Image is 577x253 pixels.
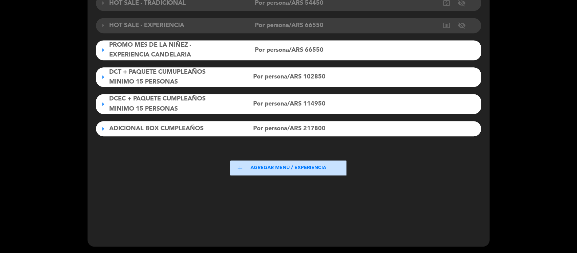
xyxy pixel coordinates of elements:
span: HOT SALE - EXPERIENCIA [110,22,185,28]
span: local_atm [443,74,450,80]
span: arrow_right [99,125,107,133]
span: visibility_off [458,73,466,81]
span: DCT + PAQUETE CUMUPLEAÑOS MINIMO 15 PERSONAS [110,69,206,85]
span: PROMO MES DE LA NIÑEZ - EXPERIENCIA CANDELARIA [110,42,192,58]
span: visibility_off [458,125,466,133]
span: Por persona/ARS 66550 [255,45,324,55]
span: local_atm [443,126,450,132]
span: arrow_right [99,46,107,54]
span: local_atm [442,21,451,29]
span: Por persona/ARS 66550 [255,21,324,30]
span: DCEC + PAQUETE CUMPLEAÑOS MINIMO 15 PERSONAS [110,96,206,112]
span: local_atm [443,47,450,53]
span: add [236,164,244,172]
span: Por persona/ARS 114950 [253,99,326,109]
button: addAgregar menú / experiencia [230,160,347,176]
span: arrow_right [99,100,107,108]
span: visibility_off [458,21,466,29]
span: Por persona/ARS 102850 [253,72,326,82]
span: arrow_right [99,21,107,29]
span: arrow_right [99,73,107,81]
span: ADICIONAL BOX CUMPLEAÑOS [110,125,204,132]
span: local_atm [443,101,450,107]
span: Por persona/ARS 217800 [253,124,326,134]
span: visibility_off [458,100,466,108]
span: visibility_off [458,46,466,54]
